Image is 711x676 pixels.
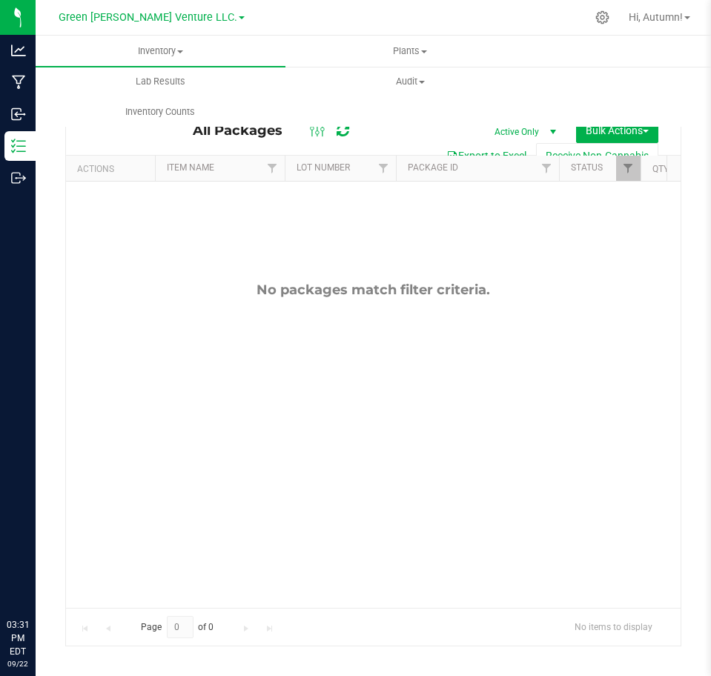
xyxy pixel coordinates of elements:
span: Inventory Counts [105,105,215,119]
div: No packages match filter criteria. [66,282,681,298]
span: Hi, Autumn! [629,11,683,23]
a: Filter [535,156,559,181]
button: Bulk Actions [576,118,658,143]
a: Filter [260,156,285,181]
a: Filter [616,156,641,181]
inline-svg: Analytics [11,43,26,58]
button: Export to Excel [437,143,536,168]
p: 03:31 PM EDT [7,618,29,658]
span: Bulk Actions [586,125,649,136]
div: Manage settings [593,10,612,24]
a: Plants [285,36,535,67]
span: Inventory [36,44,285,58]
a: Inventory Counts [36,96,285,127]
inline-svg: Inventory [11,139,26,153]
a: Package ID [408,162,458,173]
a: Audit [285,66,535,97]
span: No items to display [563,616,664,638]
a: Qty [652,164,669,174]
div: Actions [77,164,149,174]
span: Green [PERSON_NAME] Venture LLC. [59,11,237,24]
a: Status [571,162,603,173]
button: Receive Non-Cannabis [536,143,658,168]
a: Lot Number [297,162,350,173]
a: Inventory [36,36,285,67]
inline-svg: Outbound [11,170,26,185]
iframe: Resource center [15,557,59,602]
a: Filter [371,156,396,181]
span: All Packages [193,122,297,139]
span: Audit [286,75,535,88]
inline-svg: Inbound [11,107,26,122]
a: Lab Results [36,66,285,97]
a: Item Name [167,162,214,173]
span: Page of 0 [128,616,226,639]
span: Lab Results [116,75,205,88]
p: 09/22 [7,658,29,669]
inline-svg: Manufacturing [11,75,26,90]
span: Plants [286,44,535,58]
